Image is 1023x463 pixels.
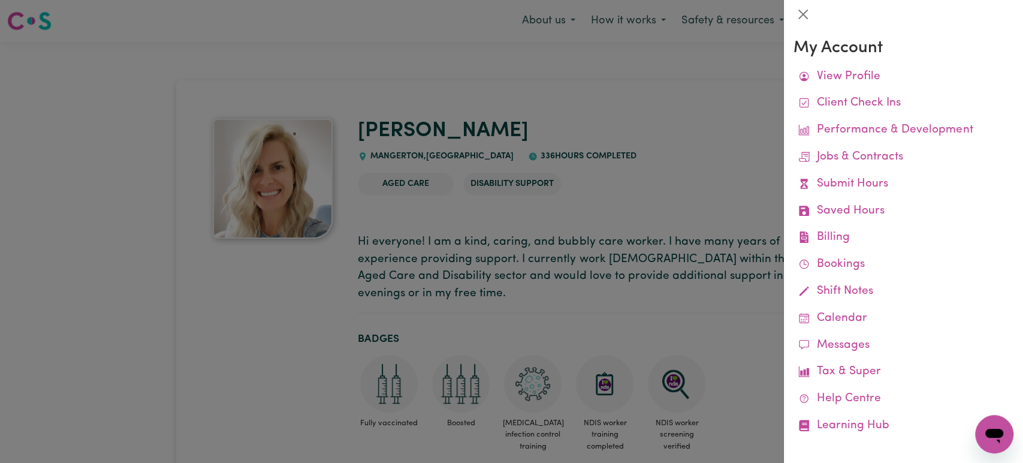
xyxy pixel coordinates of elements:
iframe: Button to launch messaging window [975,415,1013,453]
a: Learning Hub [793,413,1013,440]
a: Billing [793,224,1013,251]
a: Jobs & Contracts [793,144,1013,171]
a: Performance & Development [793,117,1013,144]
h3: My Account [793,38,1013,59]
a: Bookings [793,251,1013,278]
a: Shift Notes [793,278,1013,305]
a: Saved Hours [793,198,1013,225]
a: Help Centre [793,386,1013,413]
a: Messages [793,332,1013,359]
a: Tax & Super [793,359,1013,386]
a: Submit Hours [793,171,1013,198]
button: Close [793,5,813,24]
a: View Profile [793,64,1013,91]
a: Calendar [793,305,1013,332]
a: Client Check Ins [793,90,1013,117]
